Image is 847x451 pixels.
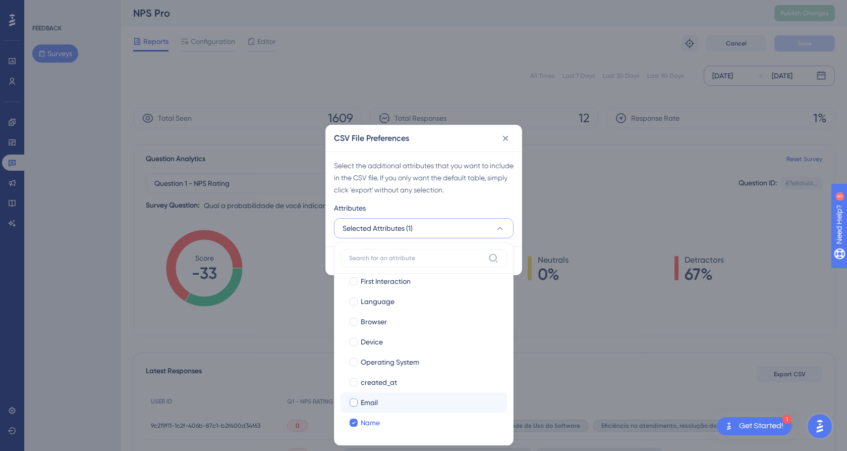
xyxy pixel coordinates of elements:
[24,3,63,15] span: Need Help?
[361,376,397,388] span: created_at
[334,132,409,144] h2: CSV File Preferences
[343,222,413,234] span: Selected Attributes (1)
[361,396,378,409] span: Email
[723,420,735,432] img: launcher-image-alternative-text
[361,316,387,328] span: Browser
[782,415,792,424] div: 1
[361,275,411,287] span: First Interaction
[361,356,419,368] span: Operating System
[70,5,73,13] div: 5
[349,254,484,262] input: Search for an attribute
[361,417,380,429] span: Name
[739,421,783,432] div: Get Started!
[334,160,514,196] div: Select the additional attributes that you want to include in the CSV file. If you only want the d...
[717,417,792,435] div: Open Get Started! checklist, remaining modules: 1
[334,202,366,214] span: Attributes
[361,295,394,308] span: Language
[361,336,383,348] span: Device
[805,411,835,441] iframe: UserGuiding AI Assistant Launcher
